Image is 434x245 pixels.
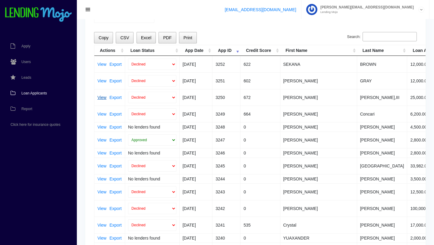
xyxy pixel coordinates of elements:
[11,123,60,126] span: Click here for insurance quotes
[280,56,357,72] td: SEKANA
[99,35,108,40] span: Copy
[241,132,280,148] td: 0
[109,190,121,194] a: Export
[317,5,414,9] span: [PERSON_NAME][EMAIL_ADDRESS][DOMAIN_NAME]
[212,45,241,56] th: App ID: activate to sort column ascending
[357,132,407,148] td: [PERSON_NAME]
[357,45,407,56] th: Last Name: activate to sort column ascending
[212,157,241,174] td: 3245
[125,148,180,157] td: No lenders found
[21,60,31,64] span: Users
[241,72,280,89] td: 602
[109,62,121,66] a: Export
[109,95,121,100] a: Export
[212,106,241,122] td: 3249
[180,72,212,89] td: [DATE]
[280,89,357,106] td: [PERSON_NAME]
[280,157,357,174] td: [PERSON_NAME]
[357,217,407,233] td: [PERSON_NAME]
[97,79,106,83] a: View
[97,190,106,194] a: View
[306,4,317,15] img: Profile image
[180,217,212,233] td: [DATE]
[241,200,280,217] td: 0
[97,112,106,116] a: View
[357,89,407,106] td: [PERSON_NAME],III
[109,125,121,129] a: Export
[357,106,407,122] td: Concari
[97,177,106,181] a: View
[212,174,241,183] td: 3244
[94,45,125,56] th: Actions: activate to sort column ascending
[180,132,212,148] td: [DATE]
[317,11,414,14] small: Lending Mojo
[97,138,106,142] a: View
[109,151,121,155] a: Export
[180,45,212,56] th: App Date: activate to sort column ascending
[180,106,212,122] td: [DATE]
[97,206,106,211] a: View
[357,148,407,157] td: [PERSON_NAME]
[357,72,407,89] td: GRAY
[109,79,121,83] a: Export
[241,45,280,56] th: Credit Score: activate to sort column ascending
[180,89,212,106] td: [DATE]
[225,7,296,12] a: [EMAIL_ADDRESS][DOMAIN_NAME]
[212,217,241,233] td: 3241
[212,200,241,217] td: 3242
[141,35,151,40] span: Excel
[241,217,280,233] td: 535
[97,236,106,240] a: View
[180,157,212,174] td: [DATE]
[109,177,121,181] a: Export
[180,183,212,200] td: [DATE]
[212,56,241,72] td: 3252
[357,233,407,243] td: [PERSON_NAME]
[357,200,407,217] td: [PERSON_NAME]
[212,183,241,200] td: 3243
[109,236,121,240] a: Export
[116,32,134,44] button: CSV
[357,183,407,200] td: [PERSON_NAME]
[109,138,121,142] a: Export
[241,122,280,132] td: 0
[137,32,156,44] button: Excel
[280,200,357,217] td: [PERSON_NAME]
[280,45,357,56] th: First Name: activate to sort column ascending
[179,32,197,44] button: Print
[21,44,30,48] span: Apply
[357,174,407,183] td: [PERSON_NAME]
[241,157,280,174] td: 0
[97,62,106,66] a: View
[212,132,241,148] td: 3247
[109,206,121,211] a: Export
[5,7,72,22] img: logo-small.png
[347,32,417,42] label: Search:
[280,174,357,183] td: [PERSON_NAME]
[280,233,357,243] td: YUAXANDER
[180,122,212,132] td: [DATE]
[94,32,113,44] button: Copy
[97,95,106,100] a: View
[357,56,407,72] td: BROWN
[109,164,121,168] a: Export
[180,200,212,217] td: [DATE]
[241,106,280,122] td: 664
[212,233,241,243] td: 3240
[212,72,241,89] td: 3251
[97,125,106,129] a: View
[212,89,241,106] td: 3250
[97,164,106,168] a: View
[280,217,357,233] td: Crystal
[125,122,180,132] td: No lenders found
[163,35,171,40] span: PDF
[180,233,212,243] td: [DATE]
[21,76,31,79] span: Leads
[125,233,180,243] td: No lenders found
[184,35,192,40] span: Print
[159,32,176,44] button: PDF
[125,174,180,183] td: No lenders found
[241,183,280,200] td: 0
[363,32,417,42] input: Search:
[280,106,357,122] td: [PERSON_NAME]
